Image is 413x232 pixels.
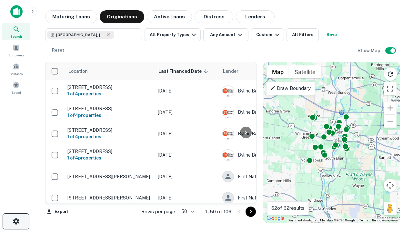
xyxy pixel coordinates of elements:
[223,107,234,118] img: picture
[251,28,284,41] button: Custom
[205,208,231,216] p: 1–50 of 106
[100,10,144,23] button: Originations
[56,32,105,38] span: [GEOGRAPHIC_DATA], [GEOGRAPHIC_DATA]
[246,207,256,217] button: Go to next page
[222,171,319,182] div: First Nations Bank
[222,192,319,204] div: First Nations Bank
[8,53,24,58] span: Borrowers
[67,154,151,161] h6: 1 of 4 properties
[265,214,286,223] a: Open this area in Google Maps (opens a new window)
[10,34,22,39] span: Search
[2,42,30,59] a: Borrowers
[384,115,397,128] button: Zoom out
[158,130,216,137] p: [DATE]
[64,62,155,80] th: Location
[359,218,368,222] a: Terms (opens in new tab)
[267,65,289,78] button: Show street map
[67,90,151,97] h6: 1 of 4 properties
[223,67,238,75] span: Lender
[222,107,319,118] div: Byline Bank
[384,67,397,81] button: Reload search area
[2,23,30,40] a: Search
[384,101,397,114] button: Zoom in
[222,149,319,161] div: Byline Bank
[372,218,398,222] a: Report a map error
[2,79,30,96] a: Saved
[223,150,234,160] img: picture
[67,149,151,154] p: [STREET_ADDRESS]
[158,151,216,159] p: [DATE]
[222,128,319,140] div: Byline Bank
[263,62,400,223] div: 0 0
[288,218,316,223] button: Keyboard shortcuts
[67,133,151,140] h6: 1 of 4 properties
[222,85,319,97] div: Byline Bank
[219,62,322,80] th: Lender
[384,82,397,95] button: Toggle fullscreen view
[10,71,23,76] span: Contacts
[141,208,176,216] p: Rows per page:
[321,28,342,41] button: Save your search to get updates of matches that match your search criteria.
[223,128,234,139] img: picture
[147,10,192,23] button: Active Loans
[256,31,281,39] div: Custom
[158,109,216,116] p: [DATE]
[145,28,201,41] button: All Property Types
[155,62,219,80] th: Last Financed Date
[2,60,30,78] a: Contacts
[203,28,248,41] button: Any Amount
[289,65,321,78] button: Show satellite imagery
[67,106,151,111] p: [STREET_ADDRESS]
[158,173,216,180] p: [DATE]
[270,84,311,92] p: Draw Boundary
[67,112,151,119] h6: 1 of 4 properties
[68,67,96,75] span: Location
[236,10,275,23] button: Lenders
[67,195,151,201] p: [STREET_ADDRESS][PERSON_NAME]
[12,90,21,95] span: Saved
[287,28,319,41] button: All Filters
[45,207,70,217] button: Export
[67,84,151,90] p: [STREET_ADDRESS]
[381,180,413,211] iframe: Chat Widget
[358,47,381,54] h6: Show Map
[48,44,68,57] button: Reset
[158,87,216,94] p: [DATE]
[271,204,305,212] p: 62 of 62 results
[195,10,233,23] button: Distress
[265,214,286,223] img: Google
[179,207,195,216] div: 50
[10,5,23,18] img: capitalize-icon.png
[223,85,234,96] img: picture
[320,218,355,222] span: Map data ©2025 Google
[67,127,151,133] p: [STREET_ADDRESS]
[67,174,151,179] p: [STREET_ADDRESS][PERSON_NAME]
[384,179,397,192] button: Map camera controls
[158,194,216,201] p: [DATE]
[45,10,97,23] button: Maturing Loans
[158,67,210,75] span: Last Financed Date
